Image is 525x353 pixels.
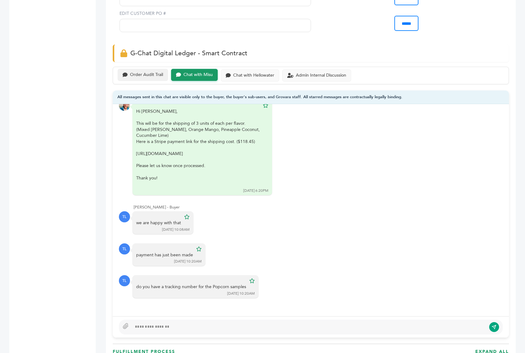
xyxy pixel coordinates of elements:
[233,73,274,78] div: Chat with Hellowater
[296,73,346,78] div: Admin Internal Discussion
[136,284,246,290] div: do you have a tracking number for the Popcorn samples
[162,227,190,232] div: [DATE] 10:08AM
[183,72,213,78] div: Chat with Misu
[130,49,247,58] span: G-Chat Digital Ledger - Smart Contract
[134,204,503,210] div: [PERSON_NAME] - Buyer
[130,72,163,78] div: Order Audit Trail
[136,108,260,187] div: Hi [PERSON_NAME],
[120,11,311,17] label: EDIT CUSTOMER PO #
[136,120,260,139] div: This will be for the shipping of 3 units of each per flavor. (Mixed [PERSON_NAME], Orange Mango, ...
[136,139,260,145] div: Here is a Stripe payment link for the shipping cost. ($118.45)
[174,259,202,264] div: [DATE] 10:20AM
[119,211,130,222] div: TL
[113,90,509,104] div: All messages sent in this chat are visible only to the buyer, the buyer's sub-users, and Grovara ...
[243,188,268,193] div: [DATE] 6:20PM
[136,175,260,181] div: Thank you!
[136,252,193,258] div: payment has just been made
[227,291,255,296] div: [DATE] 10:20AM
[136,220,181,226] div: we are happy with that
[136,163,260,169] div: Please let us know once processed.
[136,151,260,157] div: [URL][DOMAIN_NAME]
[119,243,130,254] div: TL
[119,275,130,286] div: TL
